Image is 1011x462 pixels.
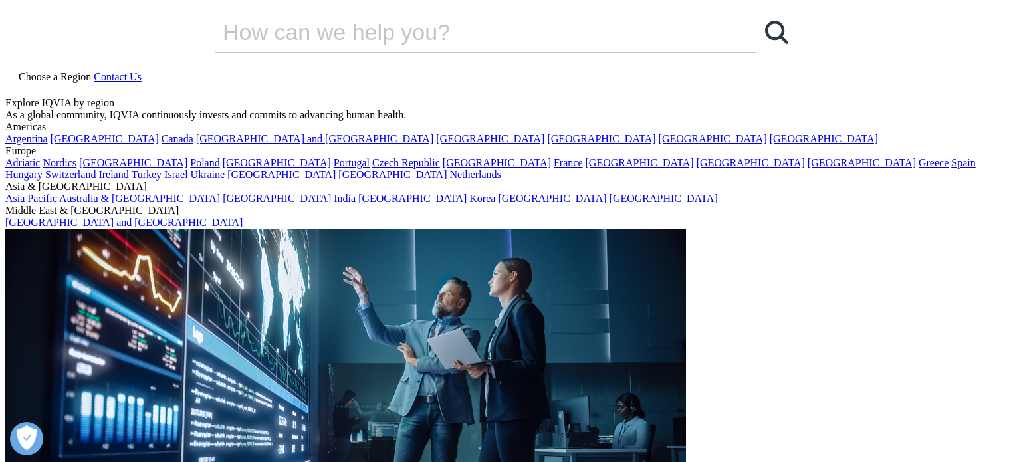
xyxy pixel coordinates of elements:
[5,97,1006,109] div: Explore IQVIA by region
[98,169,128,180] a: Ireland
[334,193,356,204] a: India
[162,133,193,144] a: Canada
[94,71,142,82] a: Contact Us
[5,145,1006,157] div: Europe
[334,157,370,168] a: Portugal
[358,193,467,204] a: [GEOGRAPHIC_DATA]
[338,169,447,180] a: [GEOGRAPHIC_DATA]
[190,157,219,168] a: Poland
[43,157,76,168] a: Nordics
[164,169,188,180] a: Israel
[227,169,336,180] a: [GEOGRAPHIC_DATA]
[5,157,40,168] a: Adriatic
[659,133,767,144] a: [GEOGRAPHIC_DATA]
[223,157,331,168] a: [GEOGRAPHIC_DATA]
[697,157,805,168] a: [GEOGRAPHIC_DATA]
[547,133,655,144] a: [GEOGRAPHIC_DATA]
[131,169,162,180] a: Turkey
[610,193,718,204] a: [GEOGRAPHIC_DATA]
[5,109,1006,121] div: As a global community, IQVIA continuously invests and commits to advancing human health.
[10,422,43,455] button: Open Preferences
[919,157,949,168] a: Greece
[5,133,48,144] a: Argentina
[554,157,583,168] a: France
[586,157,694,168] a: [GEOGRAPHIC_DATA]
[19,71,91,82] span: Choose a Region
[191,169,225,180] a: Ukraine
[449,169,501,180] a: Netherlands
[59,193,220,204] a: Australia & [GEOGRAPHIC_DATA]
[5,121,1006,133] div: Americas
[770,133,878,144] a: [GEOGRAPHIC_DATA]
[436,133,544,144] a: [GEOGRAPHIC_DATA]
[951,157,975,168] a: Spain
[372,157,440,168] a: Czech Republic
[5,217,243,228] a: [GEOGRAPHIC_DATA] and [GEOGRAPHIC_DATA]
[498,193,606,204] a: [GEOGRAPHIC_DATA]
[765,21,788,44] svg: Search
[5,181,1006,193] div: Asia & [GEOGRAPHIC_DATA]
[45,169,96,180] a: Switzerland
[469,193,495,204] a: Korea
[756,12,796,52] a: Search
[443,157,551,168] a: [GEOGRAPHIC_DATA]
[79,157,187,168] a: [GEOGRAPHIC_DATA]
[51,133,159,144] a: [GEOGRAPHIC_DATA]
[808,157,916,168] a: [GEOGRAPHIC_DATA]
[5,169,43,180] a: Hungary
[5,193,57,204] a: Asia Pacific
[223,193,331,204] a: [GEOGRAPHIC_DATA]
[215,12,719,52] input: Search
[5,205,1006,217] div: Middle East & [GEOGRAPHIC_DATA]
[196,133,433,144] a: [GEOGRAPHIC_DATA] and [GEOGRAPHIC_DATA]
